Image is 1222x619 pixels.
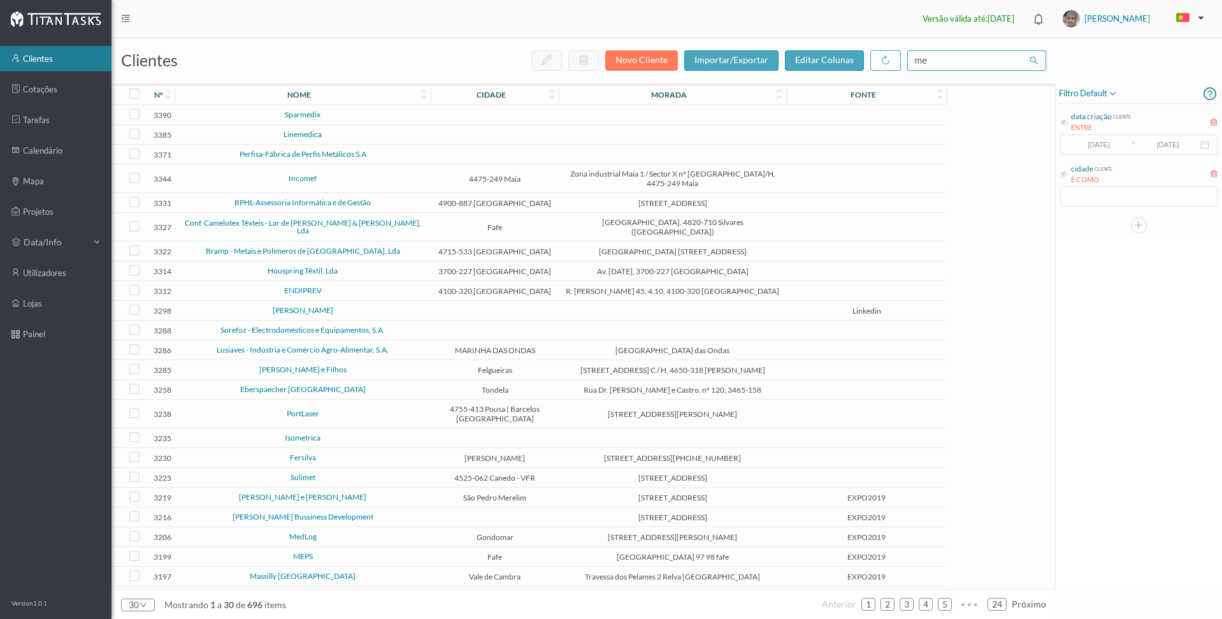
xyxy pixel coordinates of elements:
span: 3219 [153,493,171,502]
span: clientes [121,50,178,69]
button: PT [1166,8,1209,29]
div: Fonte [851,90,876,99]
a: [PERSON_NAME] e [PERSON_NAME] [239,492,366,502]
span: 3206 [153,532,171,542]
span: 3230 [153,453,171,463]
span: Tondela [434,385,556,395]
span: 1 [208,599,217,610]
span: Felgueiras [434,365,556,375]
a: MEPS [293,551,313,561]
span: 4100-320 [GEOGRAPHIC_DATA] [434,286,556,296]
span: 3258 [153,385,171,395]
a: Sorefoz - Electrodomésticos e Equipamentos, S.A. [220,325,385,335]
li: 3 [900,598,914,611]
span: 3238 [153,409,171,419]
span: items [264,599,286,610]
span: Travessa dos Pelames 2 Relva [GEOGRAPHIC_DATA] [562,572,783,581]
span: EXPO2019 [789,532,944,542]
span: 3327 [153,222,171,232]
a: [PERSON_NAME] Bussiness Development [233,512,373,521]
div: É COMO [1071,175,1112,186]
span: Zona industrial Maia 1 / Sector X nº [GEOGRAPHIC_DATA]/H, 4475-249 Maia [562,169,783,188]
span: EXPO2019 [789,493,944,502]
span: 4715-533 [GEOGRAPHIC_DATA] [434,247,556,256]
div: data criação [1071,111,1112,122]
span: Vale de Cambra [434,572,556,581]
div: ENTRE [1071,122,1131,133]
span: 3286 [153,346,171,355]
li: 24 [988,598,1007,611]
span: [PERSON_NAME] [434,453,556,463]
a: [PERSON_NAME] [273,305,333,315]
li: 2 [881,598,895,611]
span: 3385 [153,130,171,140]
span: 3197 [153,572,171,581]
span: 3199 [153,552,171,562]
span: próximo [1012,599,1046,609]
a: Linemedica [284,129,322,139]
a: Bramp - Metais e Polímeros de [GEOGRAPHIC_DATA], Lda [206,246,400,256]
span: [GEOGRAPHIC_DATA] das Ondas [562,346,783,355]
div: cliente [1112,111,1131,120]
span: EXPO2019 [789,552,944,562]
i: icon: question-circle-o [1204,84,1216,103]
span: EXPO2019 [789,572,944,581]
span: 3314 [153,266,171,276]
span: mostrando [164,599,208,610]
a: Perfisa-Fábrica de Perfis Metálicos S.A [240,149,366,159]
span: Av. [DATE], 3700-227 [GEOGRAPHIC_DATA] [562,266,783,276]
span: 3225 [153,473,171,483]
span: de [236,599,245,610]
a: BPHL-Assessoria Informática e de Gestão [234,198,371,207]
i: icon: bell [1030,11,1047,27]
span: [STREET_ADDRESS] [562,493,783,502]
span: 4900-887 [GEOGRAPHIC_DATA] [434,198,556,208]
span: 3312 [153,286,171,296]
span: [STREET_ADDRESS] C / H, 4650-318 [PERSON_NAME] [562,365,783,375]
span: 30 [222,599,236,610]
input: procurar [907,50,1046,71]
a: Incomef [289,173,317,183]
p: Version 1.0.1 [11,599,47,608]
li: 4 [919,598,933,611]
a: Sparmedix [285,110,320,119]
span: [STREET_ADDRESS][PERSON_NAME] [562,409,783,419]
div: nome [287,90,311,99]
li: 5 [938,598,952,611]
a: Houspring Têxtil, Lda [268,266,338,275]
span: 3322 [153,247,171,256]
div: morada [651,90,687,99]
span: MARINHA DAS ONDAS [434,346,556,355]
span: Linkedin [789,306,944,316]
a: Massilly [GEOGRAPHIC_DATA] [250,571,356,581]
li: Página Anterior [822,594,856,615]
a: Conf. Camelotex Têxteis - Lar de [PERSON_NAME] & [PERSON_NAME], Lda [185,218,421,235]
a: 2 [881,595,894,614]
a: Fersilva [290,453,316,462]
span: [STREET_ADDRESS] [562,198,783,208]
button: editar colunas [785,50,864,71]
span: novo cliente [615,54,668,65]
span: 3700-227 [GEOGRAPHIC_DATA] [434,266,556,276]
a: ENDIPREV [284,286,322,295]
li: Avançar 5 Páginas [957,594,982,615]
span: 3288 [153,326,171,335]
span: Gondomar [434,532,556,542]
span: 3235 [153,433,171,443]
span: 4755-413 Pousa | Barcelos [GEOGRAPHIC_DATA] [434,404,556,423]
span: 3285 [153,365,171,375]
span: São Pedro Merelim [434,493,556,502]
div: cidade [477,90,506,99]
span: Rua Dr. [PERSON_NAME] e Castro, nº 120, 3465-158 [562,385,783,395]
a: 4 [919,595,932,614]
li: 1 [861,598,875,611]
span: [GEOGRAPHIC_DATA] 97 98 fafe [562,552,783,562]
span: filtro default [1059,86,1118,101]
i: icon: search [1030,56,1039,65]
span: [GEOGRAPHIC_DATA], 4820-710 Silvares ([GEOGRAPHIC_DATA]) [562,217,783,237]
i: icon: down [139,601,147,609]
a: Isometrica [285,433,320,442]
img: txTsP8FTIqgEhwJwtkAAAAASUVORK5CYII= [1063,10,1080,27]
div: 30 [129,595,139,615]
span: [STREET_ADDRESS][PHONE_NUMBER] [562,453,783,463]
